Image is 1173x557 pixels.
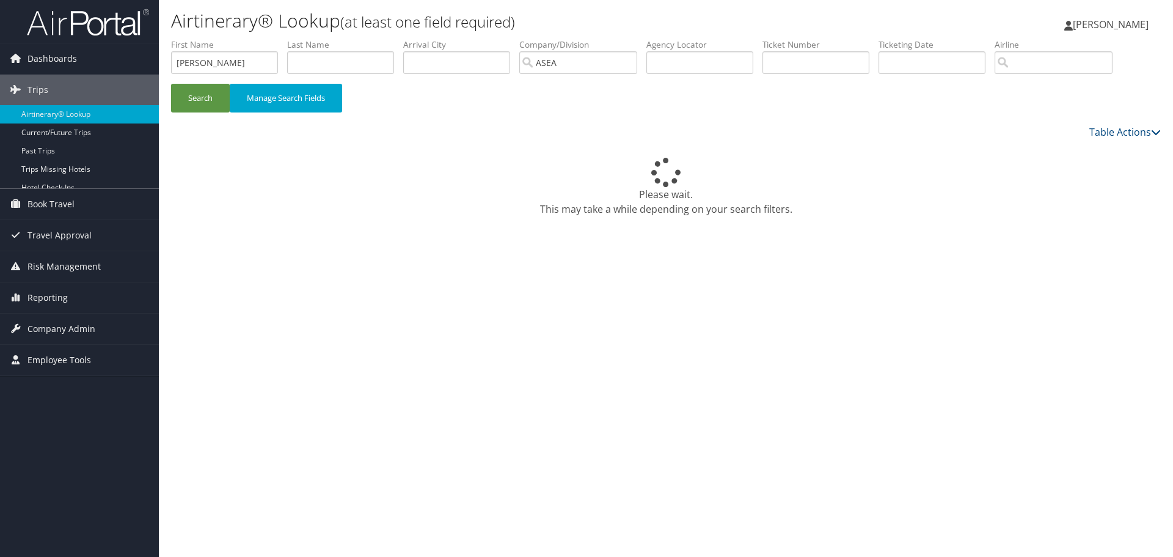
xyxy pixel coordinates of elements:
span: Reporting [27,282,68,313]
label: Arrival City [403,39,519,51]
span: Book Travel [27,189,75,219]
label: First Name [171,39,287,51]
img: airportal-logo.png [27,8,149,37]
label: Last Name [287,39,403,51]
label: Airline [995,39,1122,51]
a: Table Actions [1089,125,1161,139]
span: Trips [27,75,48,105]
button: Manage Search Fields [230,84,342,113]
span: Risk Management [27,251,101,282]
h1: Airtinerary® Lookup [171,8,831,34]
label: Company/Division [519,39,646,51]
button: Search [171,84,230,113]
span: Dashboards [27,43,77,74]
span: Travel Approval [27,220,92,251]
label: Agency Locator [646,39,762,51]
label: Ticket Number [762,39,879,51]
label: Ticketing Date [879,39,995,51]
span: [PERSON_NAME] [1073,18,1149,31]
div: Please wait. This may take a while depending on your search filters. [171,158,1161,216]
small: (at least one field required) [340,12,515,32]
span: Company Admin [27,314,95,344]
span: Employee Tools [27,345,91,375]
a: [PERSON_NAME] [1064,6,1161,43]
